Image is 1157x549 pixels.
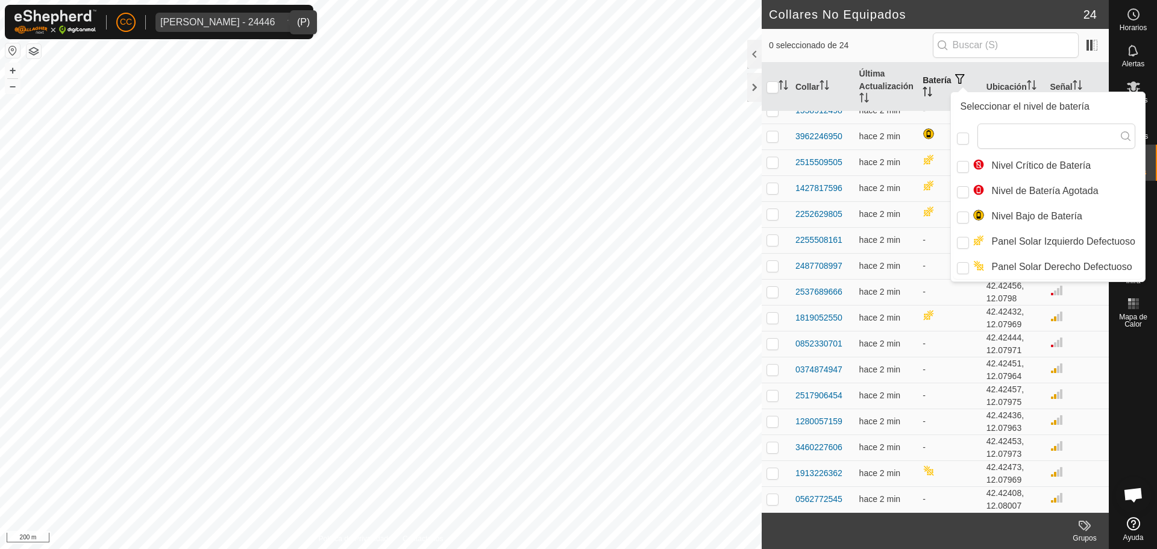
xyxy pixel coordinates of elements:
td: 42.42444, 12.07971 [982,331,1046,357]
span: 8 oct 2025, 16:34 [859,131,900,141]
span: 8 oct 2025, 16:34 [859,209,900,219]
th: Ubicación [982,63,1046,111]
span: CC [120,16,132,28]
span: 8 oct 2025, 16:34 [859,416,900,426]
span: 8 oct 2025, 16:34 [859,313,900,322]
span: Riccardo Primi - 24446 [155,13,280,32]
p-sorticon: Activar para ordenar [859,95,869,104]
div: 2255508161 [795,234,842,246]
td: - [918,279,982,305]
div: dropdown trigger [280,13,304,32]
li: Panel Solar Izquierdo Defectuoso [953,230,1143,254]
div: 1427817596 [795,182,842,195]
div: Seleccionar el nivel de batería [953,95,1143,119]
div: 0852330701 [795,337,842,350]
span: Horarios [1120,24,1147,31]
span: 8 oct 2025, 16:34 [859,365,900,374]
td: - [918,357,982,383]
li: Nivel Crítico de Batería [953,154,1143,178]
div: 1819052550 [795,312,842,324]
p-sorticon: Activar para ordenar [820,82,829,92]
div: Open chat [1115,477,1152,513]
img: Intensidad de Señal [1050,283,1064,298]
img: Intensidad de Señal [1050,387,1064,401]
div: 0562772545 [795,493,842,506]
span: 8 oct 2025, 16:34 [859,339,900,348]
th: Collar [791,63,854,111]
td: 42.42408, 12.08007 [982,486,1046,512]
button: Restablecer Mapa [5,43,20,58]
span: 8 oct 2025, 16:34 [859,442,900,452]
span: Ayuda [1123,534,1144,541]
td: 42.42436, 12.07963 [982,409,1046,434]
li: Nivel Bajo de Batería [953,204,1143,228]
td: - [918,227,982,253]
a: Ayuda [1109,512,1157,546]
p-sorticon: Activar para ordenar [923,89,932,98]
div: 0374874947 [795,363,842,376]
span: Nivel Bajo de Batería [973,209,1082,224]
span: 8 oct 2025, 16:34 [859,157,900,167]
div: 2515509505 [795,156,842,169]
td: 42.42473, 12.07969 [982,460,1046,486]
input: Buscar (S) [933,33,1079,58]
span: 8 oct 2025, 16:34 [859,287,900,296]
div: 3962246950 [795,130,842,143]
span: Panel Solar Derecho Defectuoso [973,260,1132,274]
td: 42.42453, 12.07973 [982,434,1046,460]
span: 8 oct 2025, 16:34 [859,391,900,400]
td: - [918,434,982,460]
td: - [918,383,982,409]
img: Intensidad de Señal [1050,413,1064,427]
span: Nivel Crítico de Batería [973,158,1091,173]
p-sorticon: Activar para ordenar [1027,82,1036,92]
div: 3460227606 [795,441,842,454]
button: Capas del Mapa [27,44,41,58]
div: 2517906454 [795,389,842,402]
img: Intensidad de Señal [1050,309,1064,324]
div: 1280057159 [795,415,842,428]
p-sorticon: Activar para ordenar [1073,82,1082,92]
a: Contáctenos [403,533,443,544]
td: 42.42457, 12.07975 [982,383,1046,409]
img: Logo Gallagher [14,10,96,34]
button: – [5,79,20,93]
td: - [918,253,982,279]
span: 8 oct 2025, 16:34 [859,235,900,245]
span: Nivel de Batería Agotada [973,184,1099,198]
span: 24 [1083,5,1097,24]
p-sorticon: Activar para ordenar [779,82,788,92]
span: Mapa de Calor [1112,313,1154,328]
td: 42.42432, 12.07969 [982,305,1046,331]
span: 0 seleccionado de 24 [769,39,933,52]
th: Última Actualización [854,63,918,111]
td: - [918,486,982,512]
span: 8 oct 2025, 16:34 [859,468,900,478]
td: - [918,331,982,357]
span: 8 oct 2025, 16:34 [859,261,900,271]
div: 2487708997 [795,260,842,272]
div: 2252629805 [795,208,842,221]
div: 1913226362 [795,467,842,480]
td: 42.42456, 12.0798 [982,279,1046,305]
h2: Collares No Equipados [769,7,1083,22]
span: 8 oct 2025, 16:34 [859,183,900,193]
th: Señal [1045,63,1109,111]
td: - [918,409,982,434]
div: [PERSON_NAME] - 24446 [160,17,275,27]
img: Intensidad de Señal [1050,439,1064,453]
div: Grupos [1061,533,1109,544]
th: Batería [918,63,982,111]
span: Infra [1126,277,1140,284]
a: Política de Privacidad [319,533,388,544]
img: Intensidad de Señal [1050,465,1064,479]
li: Nivel de Batería Agotada [953,179,1143,203]
img: Intensidad de Señal [1050,361,1064,375]
td: 42.42451, 12.07964 [982,357,1046,383]
div: 2537689666 [795,286,842,298]
span: Alertas [1122,60,1144,67]
img: Intensidad de Señal [1050,491,1064,505]
span: Panel Solar Izquierdo Defectuoso [973,234,1135,249]
button: + [5,63,20,78]
span: 8 oct 2025, 16:34 [859,494,900,504]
